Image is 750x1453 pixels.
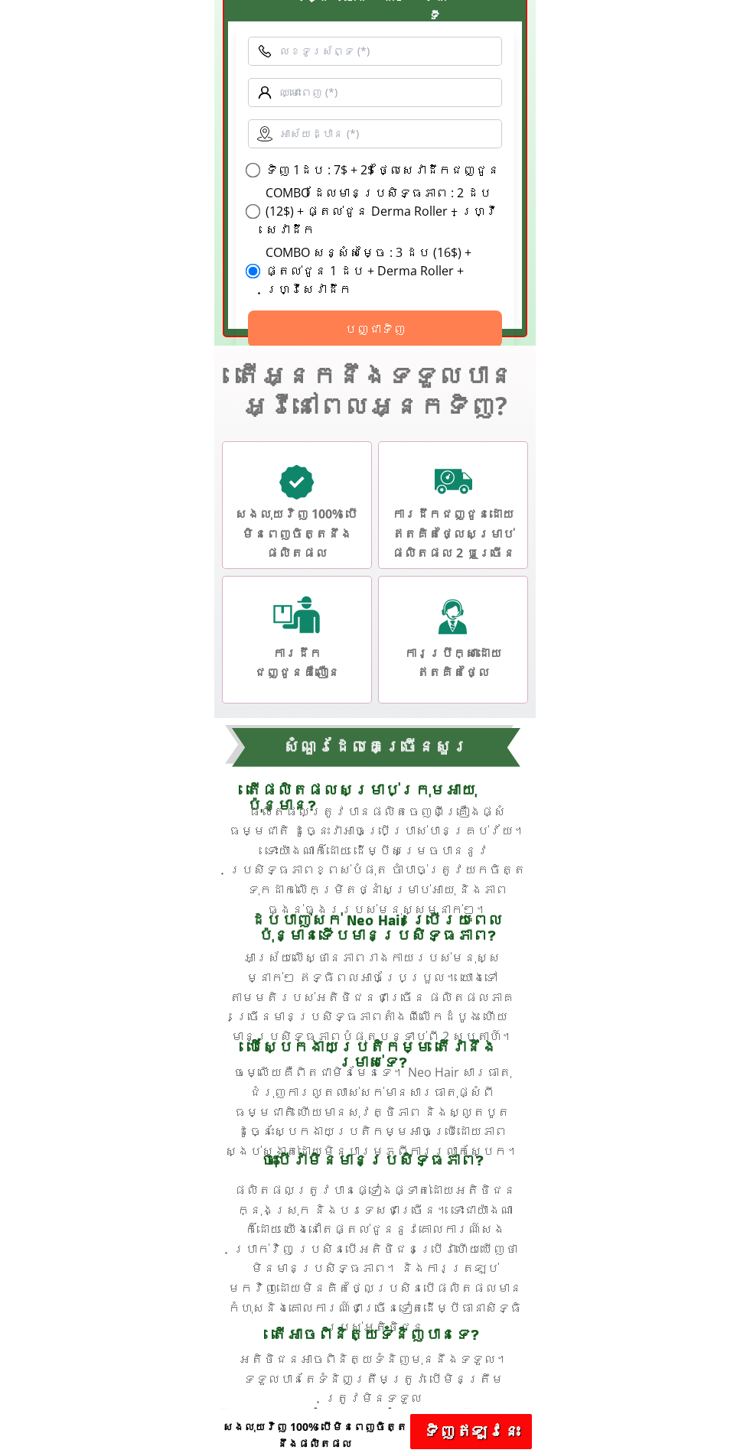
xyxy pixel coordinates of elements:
[266,243,502,298] label: COMBO សន្សំសម្ចៃ : 3 ដប (16$) + ផ្តល់ជូន 1 ដប + Derma Roller + ហ្វ្រីសេវាដឹក
[222,360,528,421] h3: តើអ្នកនឹងទទួលបានអ្វីនៅពេលអ្នកទិញ?
[269,733,483,759] h3: សំណួរ​ដែលគេ​ច្រើន​សួរ
[248,310,502,347] button: បញ្ជាទិញ
[272,1322,479,1347] span: តើអាចពិនិត្យទំនិញបានទេ?
[410,1414,532,1449] p: ទិញ​ឥឡូវនេះ
[250,908,503,948] span: ដបបាញ់សក់ Neo Hair ប្រើ​រយៈពេល​ប៉ុន្មាន​ទើប​មាន​ប្រសិទ្ធភាព​?
[248,37,502,66] input: លេខទូរស័ព្ទ (*)
[266,161,500,179] label: ទិញ 1ដប : 7$ + 2$ ថ្លៃ​សេវា​ដឹកជញ្ជូន
[261,1148,484,1172] span: ចុះបើវាមិនមានប្រសិទ្ធភាព?
[248,119,502,148] input: អាស័យដ្ឋាន (*)
[225,802,530,920] h3: ផលិតផលត្រូវបានផលិតចេញពីគ្រឿងផ្សំធម្មជាតិ ដូច្នេះវាអាចប្រើប្រាស់បានគ្រប់វ័យ។ ទោះយ៉ាងណាក៏ដោយ ដើម្បី...
[234,505,360,564] h3: សងលុយវិញ 100% បើមិនពេញចិត្តនឹងផលិតផល
[225,1063,520,1161] h3: ចម្លើយគឺពិតជាមិនមែនទេ។ Neo Hair សារធាតុជំរុញការលូតលាស់សក់មានសារធាតុផ្សំពីធម្មជាតិ ហើយមានសុវត្ថិភា...
[247,1035,497,1074] span: បើ​ស្បែក​ងាយ​ប្រតិកម្ម តើវានឹងរមាស់ទេ?
[393,644,514,683] h3: ការប្រឹក្សាដោយឥតគិតថ្លៃ
[228,1181,523,1338] h3: ផលិតផលត្រូវបានផ្ទៀងផ្ទាត់ដោយអតិថិជនក្នុងស្រុក និងបរទេសជាច្រើន។ ទោះជាយ៉ាងណាក៏ដោយ យើងនៅតែផ្តល់ជូននូ...
[248,78,502,107] input: ឈ្មោះ​ពេញ (*)
[236,644,357,683] h3: ការដឹកជញ្ជូនគឺលឿន
[246,778,476,818] span: តើផលិតផលសម្រាប់ក្រុមអាយុប៉ុន្មាន?
[266,184,502,239] label: COMBO ដែលមានប្រសិទ្ធភាព : 2 ដប (12$) + ផ្តល់ជូន Derma Roller + ហ្វ្រីសេវាដឹក
[223,1419,407,1451] span: សងលុយវិញ 100% បើមិនពេញចិត្តនឹងផលិតផល
[226,1350,520,1409] h3: អតិថិជនអាចពិនិត្យទំនិញមុននឹងទទួល។ ទទួល​បាន​តែ​ទំនិញ​ត្រឹម​ត្រូវ បើ​មិន​ត្រឹម​ត្រូវ​មិន​ទទួល
[392,505,515,564] h3: ការដឹកជញ្ជូនដោយឥតគិតថ្លៃសម្រាប់ផលិតផល 2 ឬច្រើន
[225,948,520,1046] h3: អាស្រ័យលើស្ថានភាពរាងកាយរបស់មនុស្សម្នាក់ៗ ឥទ្ធិពលអាចប្រែប្រួល។ យោងទៅតាមមតិរបស់អតិថិជនជាច្រើន ផលិតផ...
